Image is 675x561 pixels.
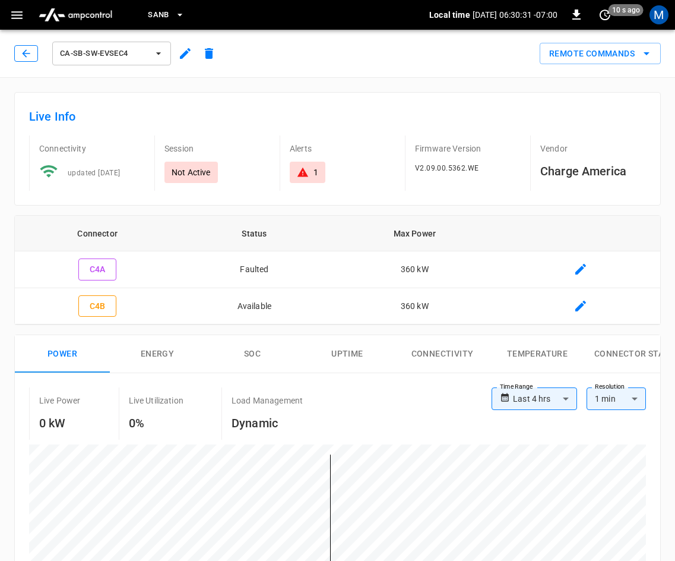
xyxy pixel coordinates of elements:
[300,335,395,373] button: Uptime
[329,288,501,325] td: 360 kW
[129,414,183,433] h6: 0%
[180,251,328,288] td: Faulted
[540,143,646,155] p: Vendor
[540,43,661,65] div: remote commands options
[395,335,490,373] button: Connectivity
[290,143,395,155] p: Alerts
[329,251,501,288] td: 360 kW
[313,166,318,178] div: 1
[205,335,300,373] button: SOC
[60,47,148,61] span: ca-sb-sw-evseC4
[78,295,116,317] button: C4B
[172,166,211,178] p: Not Active
[39,414,81,433] h6: 0 kW
[232,395,303,406] p: Load Management
[68,169,121,177] span: updated [DATE]
[500,382,533,392] label: Time Range
[329,216,501,251] th: Max Power
[649,5,668,24] div: profile-icon
[143,4,189,27] button: SanB
[164,143,270,155] p: Session
[540,162,646,181] h6: Charge America
[15,216,660,324] table: connector table
[29,107,646,126] h6: Live Info
[232,414,303,433] h6: Dynamic
[429,9,470,21] p: Local time
[595,5,614,24] button: set refresh interval
[39,395,81,406] p: Live Power
[180,216,328,251] th: Status
[15,216,180,251] th: Connector
[110,335,205,373] button: Energy
[180,288,328,325] td: Available
[609,4,644,16] span: 10 s ago
[595,382,625,392] label: Resolution
[34,4,117,26] img: ampcontrol.io logo
[587,387,646,410] div: 1 min
[52,42,171,65] button: ca-sb-sw-evseC4
[415,143,521,155] p: Firmware Version
[15,335,110,373] button: Power
[39,143,145,155] p: Connectivity
[78,259,116,280] button: C4A
[129,395,183,406] p: Live Utilization
[148,8,169,22] span: SanB
[473,9,557,21] p: [DATE] 06:30:31 -07:00
[540,43,661,65] button: Remote Commands
[513,387,577,410] div: Last 4 hrs
[490,335,585,373] button: Temperature
[415,164,478,172] span: V2.09.00.5362.WE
